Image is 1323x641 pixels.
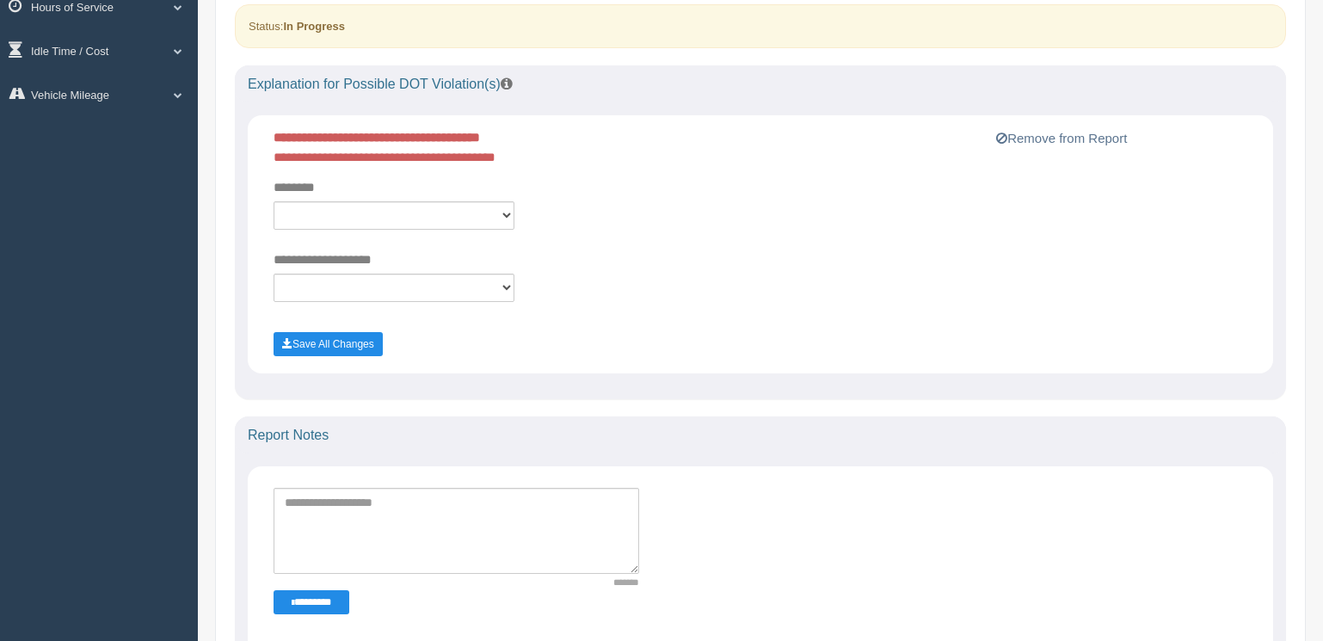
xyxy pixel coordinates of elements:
div: Status: [235,4,1286,48]
button: Save [274,332,383,356]
div: Explanation for Possible DOT Violation(s) [235,65,1286,103]
button: Remove from Report [991,128,1132,149]
button: Change Filter Options [274,590,349,614]
strong: In Progress [283,20,345,33]
div: Report Notes [235,416,1286,454]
